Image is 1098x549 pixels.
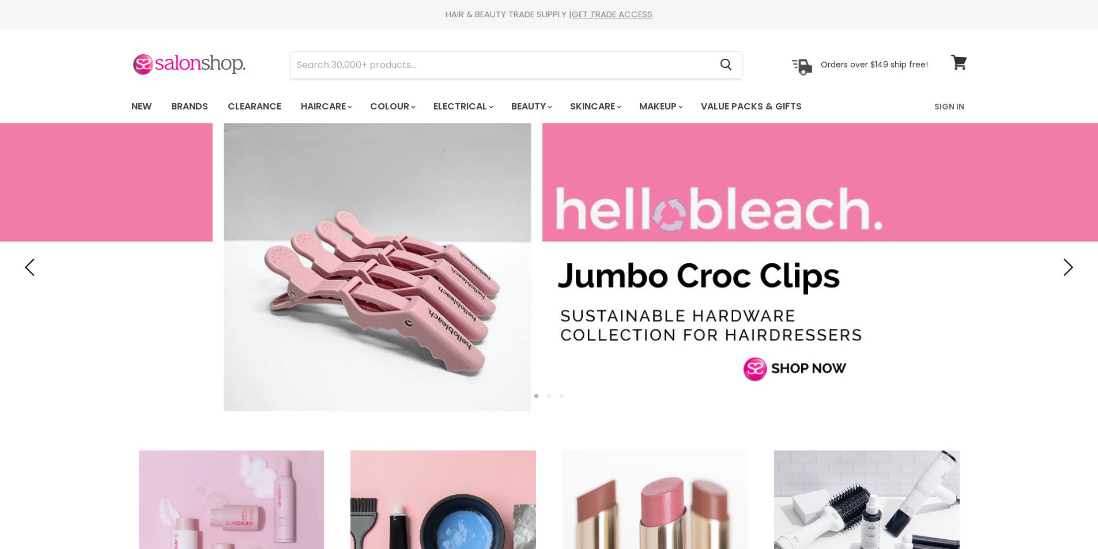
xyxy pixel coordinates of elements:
[117,90,982,123] nav: Main
[692,94,810,119] a: Value Packs & Gifts
[711,52,742,78] button: Search
[219,94,290,119] a: Clearance
[123,90,869,123] ul: Main menu
[117,9,982,20] div: HAIR & BEAUTY TRADE SUPPLY |
[290,51,742,79] form: Product
[927,94,971,119] a: Sign In
[561,94,628,119] a: Skincare
[361,94,422,119] a: Colour
[821,59,928,70] p: Orders over $149 ship free!
[292,94,359,119] a: Haircare
[572,8,652,20] a: GET TRADE ACCESS
[534,394,538,398] li: Page dot 1
[20,256,43,279] button: Previous
[123,94,160,119] a: New
[560,394,564,398] li: Page dot 3
[163,94,217,119] a: Brands
[291,52,711,78] input: Search
[631,94,690,119] a: Makeup
[425,94,500,119] a: Electrical
[503,94,559,119] a: Beauty
[547,394,551,398] li: Page dot 2
[1055,256,1078,279] button: Next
